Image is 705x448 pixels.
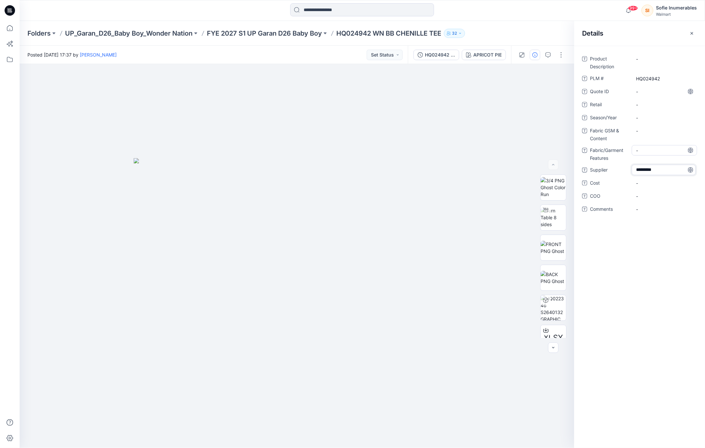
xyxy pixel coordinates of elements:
p: HQ024942 WN BB CHENILLE TEE [336,29,441,38]
span: Season/Year [590,114,629,123]
button: HQ024942 WN BB CHENILLE TEE [413,50,459,60]
span: COO [590,192,629,201]
img: Turn Table 8 sides [541,207,566,228]
span: Cost [590,179,629,188]
img: 3/4 PNG Ghost Color Run [541,177,566,198]
button: APRICOT PIE [462,50,506,60]
a: FYE 2027 S1 UP Garan D26 Baby Boy [207,29,322,38]
div: APRICOT PIE [473,51,502,58]
span: - [636,147,693,154]
span: - [636,101,693,108]
img: HQ022346 S2640132 GRAPHIC SS TEE (2) (1) (2) APRICOT PIE [541,295,566,321]
img: BACK PNG Ghost [541,271,566,285]
div: HQ024942 WN BB CHENILLE TEE [425,51,455,58]
span: PLM # [590,75,629,84]
div: Walmart [656,12,697,17]
span: - [636,206,693,213]
span: Product Description [590,55,629,71]
span: Retail [590,101,629,110]
span: - [636,180,693,187]
span: Posted [DATE] 17:37 by [27,51,117,58]
span: Comments [590,205,629,214]
button: Details [530,50,540,60]
div: Sofie Inumerables [656,4,697,12]
button: 32 [444,29,465,38]
img: FRONT PNG Ghost [541,241,566,255]
span: HQ024942 [636,75,693,82]
p: 32 [452,30,457,37]
a: [PERSON_NAME] [80,52,117,58]
span: - [636,88,693,95]
a: Folders [27,29,51,38]
div: SI [642,5,653,16]
span: - [636,193,693,200]
span: - [636,114,693,121]
a: UP_Garan_D26_Baby Boy_Wonder Nation [65,29,193,38]
span: XLSX [544,332,563,344]
span: 99+ [628,6,638,11]
span: - [636,56,693,62]
span: - [636,127,693,134]
span: Quote ID [590,88,629,97]
h2: Details [582,29,603,37]
span: Fabric/Garment Features [590,146,629,162]
span: Supplier [590,166,629,175]
span: Fabric GSM & Content [590,127,629,142]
